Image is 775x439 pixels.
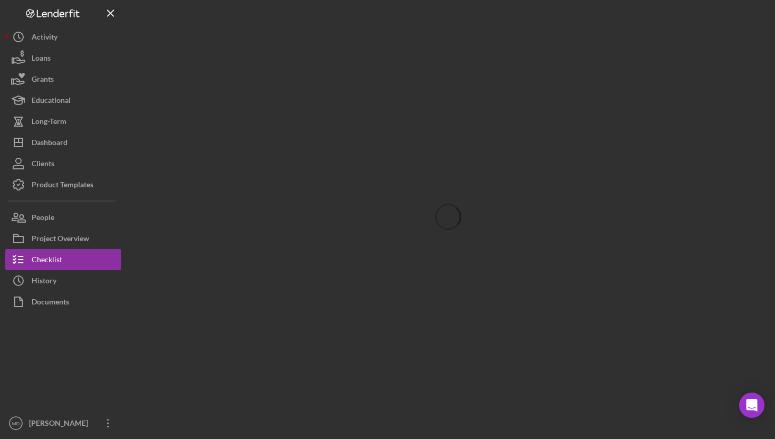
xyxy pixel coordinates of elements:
button: Grants [5,69,121,90]
button: Product Templates [5,174,121,195]
button: Documents [5,291,121,312]
button: MD[PERSON_NAME] [5,413,121,434]
button: Clients [5,153,121,174]
div: History [32,270,56,294]
text: MD [12,421,20,426]
button: Dashboard [5,132,121,153]
button: Long-Term [5,111,121,132]
div: People [32,207,54,231]
button: Checklist [5,249,121,270]
div: Activity [32,26,57,50]
div: Project Overview [32,228,89,252]
button: History [5,270,121,291]
div: Product Templates [32,174,93,198]
div: Dashboard [32,132,67,156]
button: People [5,207,121,228]
div: Documents [32,291,69,315]
div: Grants [32,69,54,92]
div: Checklist [32,249,62,273]
button: Educational [5,90,121,111]
div: Loans [32,47,51,71]
button: Activity [5,26,121,47]
button: Project Overview [5,228,121,249]
button: Loans [5,47,121,69]
div: Clients [32,153,54,177]
div: [PERSON_NAME] [26,413,95,436]
div: Long-Term [32,111,66,135]
div: Educational [32,90,71,113]
div: Open Intercom Messenger [739,393,764,418]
